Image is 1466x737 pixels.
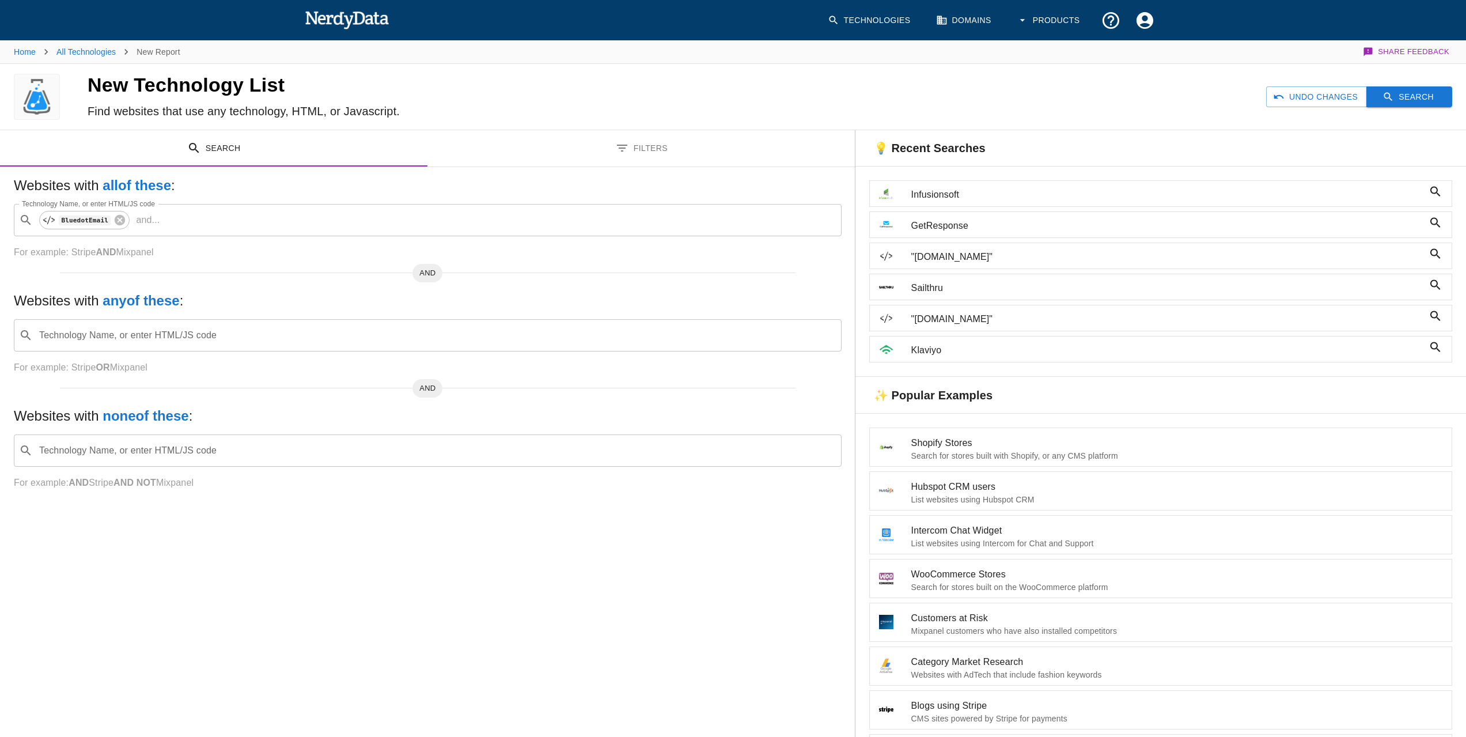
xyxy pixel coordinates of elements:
[103,293,179,308] b: any of these
[14,407,842,425] h5: Websites with :
[22,199,155,209] label: Technology Name, or enter HTML/JS code
[14,245,842,259] p: For example: Stripe Mixpanel
[911,625,1442,637] p: Mixpanel customers who have also installed competitors
[137,46,180,58] p: New Report
[1010,3,1089,37] button: Products
[14,40,180,63] nav: breadcrumb
[14,361,842,375] p: For example: Stripe Mixpanel
[103,177,171,193] b: all of these
[929,3,1001,37] a: Domains
[14,176,842,195] h5: Websites with :
[911,581,1442,593] p: Search for stores built on the WooCommerce platform
[911,699,1442,713] span: Blogs using Stripe
[96,247,116,257] b: AND
[869,559,1452,598] a: WooCommerce StoresSearch for stores built on the WooCommerce platform
[869,274,1452,300] a: Sailthru
[911,494,1442,505] p: List websites using Hubspot CRM
[412,383,442,394] span: AND
[869,603,1452,642] a: Customers at RiskMixpanel customers who have also installed competitors
[869,336,1452,362] a: Klaviyo
[911,450,1442,462] p: Search for stores built with Shopify, or any CMS platform
[911,568,1442,581] span: WooCommerce Stores
[869,305,1452,331] a: "[DOMAIN_NAME]"
[88,73,766,97] h4: New Technology List
[14,476,842,490] p: For example: Stripe Mixpanel
[869,515,1452,554] a: Intercom Chat WidgetList websites using Intercom for Chat and Support
[869,647,1452,686] a: Category Market ResearchWebsites with AdTech that include fashion keywords
[911,669,1442,681] p: Websites with AdTech that include fashion keywords
[96,362,109,372] b: OR
[911,655,1442,669] span: Category Market Research
[911,312,1424,326] span: "[DOMAIN_NAME]"
[869,471,1452,511] a: Hubspot CRM usersList websites using Hubspot CRM
[911,713,1442,724] p: CMS sites powered by Stripe for payments
[39,211,130,229] div: BluedotEmail
[911,436,1442,450] span: Shopify Stores
[911,524,1442,538] span: Intercom Chat Widget
[911,480,1442,494] span: Hubspot CRM users
[869,211,1452,238] a: GetResponse
[1266,86,1367,108] button: Undo Changes
[1128,3,1162,37] button: Account Settings
[1361,40,1452,63] button: Share Feedback
[869,243,1452,269] a: "[DOMAIN_NAME]"
[855,130,995,166] h6: 💡 Recent Searches
[88,102,766,120] h6: Find websites that use any technology, HTML, or Javascript.
[855,377,1002,413] h6: ✨ Popular Examples
[69,478,89,487] b: AND
[869,180,1452,207] a: Infusionsoft
[821,3,920,37] a: Technologies
[911,281,1424,295] span: Sailthru
[131,213,164,227] p: and ...
[103,408,188,424] b: none of these
[869,690,1452,730] a: Blogs using StripeCMS sites powered by Stripe for payments
[869,428,1452,467] a: Shopify StoresSearch for stores built with Shopify, or any CMS platform
[412,267,442,279] span: AND
[911,250,1424,264] span: "[DOMAIN_NAME]"
[1094,3,1128,37] button: Support and Documentation
[56,47,116,56] a: All Technologies
[19,74,55,120] img: logo
[59,216,111,225] code: BluedotEmail
[14,47,36,56] a: Home
[113,478,156,487] b: AND NOT
[911,538,1442,549] p: List websites using Intercom for Chat and Support
[911,343,1424,357] span: Klaviyo
[14,292,842,310] h5: Websites with :
[427,130,855,167] button: Filters
[911,188,1424,202] span: Infusionsoft
[305,8,389,31] img: NerdyData.com
[911,611,1442,625] span: Customers at Risk
[1366,86,1452,108] button: Search
[911,219,1424,233] span: GetResponse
